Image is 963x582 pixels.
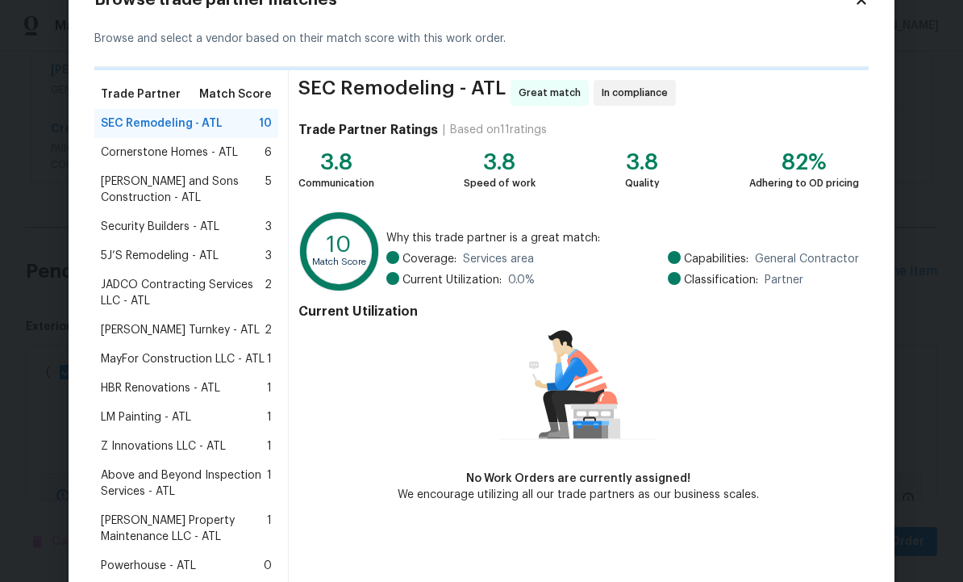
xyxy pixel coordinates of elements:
[464,154,536,170] div: 3.8
[101,438,226,454] span: Z Innovations LLC - ATL
[508,272,535,288] span: 0.0 %
[267,438,272,454] span: 1
[101,86,181,103] span: Trade Partner
[265,277,272,309] span: 2
[199,86,272,103] span: Match Score
[386,230,859,246] span: Why this trade partner is a great match:
[684,251,748,267] span: Capabilities:
[267,351,272,367] span: 1
[298,304,859,320] h4: Current Utilization
[755,251,859,267] span: General Contractor
[101,513,267,545] span: [PERSON_NAME] Property Maintenance LLC - ATL
[298,175,374,191] div: Communication
[101,380,220,396] span: HBR Renovations - ATL
[602,85,674,101] span: In compliance
[259,115,272,132] span: 10
[101,248,219,264] span: 5J’S Remodeling - ATL
[765,272,803,288] span: Partner
[398,471,759,487] div: No Work Orders are currently assigned!
[265,322,272,338] span: 2
[101,558,196,574] span: Powerhouse - ATL
[267,467,272,500] span: 1
[101,351,265,367] span: MayFor Construction LLC - ATL
[101,322,260,338] span: [PERSON_NAME] Turnkey - ATL
[312,258,366,266] text: Match Score
[450,122,547,138] div: Based on 11 ratings
[265,248,272,264] span: 3
[402,251,456,267] span: Coverage:
[267,380,272,396] span: 1
[101,467,267,500] span: Above and Beyond Inspection Services - ATL
[298,122,438,138] h4: Trade Partner Ratings
[101,219,219,235] span: Security Builders - ATL
[267,513,272,545] span: 1
[298,80,506,106] span: SEC Remodeling - ATL
[749,154,859,170] div: 82%
[264,558,272,574] span: 0
[94,11,869,67] div: Browse and select a vendor based on their match score with this work order.
[101,115,223,132] span: SEC Remodeling - ATL
[265,219,272,235] span: 3
[749,175,859,191] div: Adhering to OD pricing
[463,251,534,267] span: Services area
[625,175,660,191] div: Quality
[684,272,758,288] span: Classification:
[327,233,352,256] text: 10
[625,154,660,170] div: 3.8
[398,487,759,503] div: We encourage utilizing all our trade partners as our business scales.
[101,409,191,425] span: LM Painting - ATL
[519,85,587,101] span: Great match
[101,174,265,206] span: [PERSON_NAME] and Sons Construction - ATL
[265,174,272,206] span: 5
[101,144,238,161] span: Cornerstone Homes - ATL
[265,144,272,161] span: 6
[267,409,272,425] span: 1
[402,272,502,288] span: Current Utilization:
[464,175,536,191] div: Speed of work
[101,277,265,309] span: JADCO Contracting Services LLC - ATL
[438,122,450,138] div: |
[298,154,374,170] div: 3.8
